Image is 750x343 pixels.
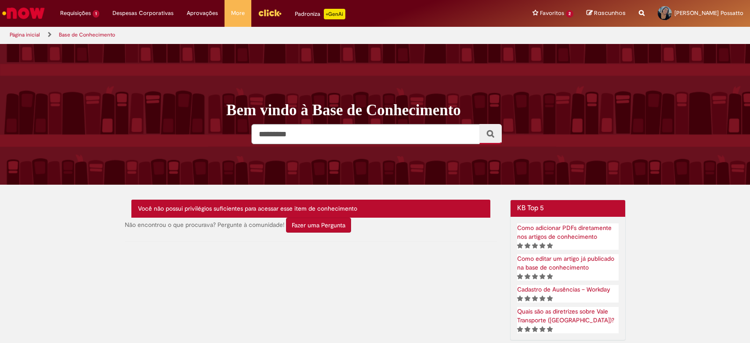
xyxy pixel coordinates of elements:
[231,9,245,18] span: More
[525,326,530,332] i: 2
[532,326,538,332] i: 3
[594,9,626,17] span: Rascunhos
[532,274,538,280] i: 3
[125,220,284,228] span: Não encontrou o que procurava? Pergunte à comunidade!
[540,243,545,249] i: 4
[532,243,538,249] i: 3
[547,296,553,302] i: 5
[547,326,553,332] i: 5
[674,9,743,17] span: [PERSON_NAME] Possatto
[540,326,545,332] i: 4
[286,220,351,228] a: Fazer uma Pergunta
[517,255,614,271] a: Artigo, Como editar um artigo já publicado na base de conhecimento , classificação de 5 estrelas
[226,101,632,120] h1: Bem vindo à Base de Conhecimento
[540,274,545,280] i: 4
[547,274,553,280] i: 5
[59,31,115,38] a: Base de Conhecimento
[295,9,345,19] div: Padroniza
[112,9,174,18] span: Despesas Corporativas
[517,326,523,332] i: 1
[1,4,46,22] img: ServiceNow
[258,6,282,19] img: click_logo_yellow_360x200.png
[187,9,218,18] span: Aprovações
[324,9,345,19] p: +GenAi
[525,243,530,249] i: 2
[540,9,564,18] span: Favoritos
[517,307,614,324] a: Artigo, Quais são as diretrizes sobre Vale Transporte (VT)? , classificação de 5 estrelas
[517,204,619,212] h2: KB Top 5
[517,224,612,241] a: Artigo, Como adicionar PDFs diretamente nos artigos de conhecimento , classificação de 5 estrelas
[525,274,530,280] i: 2
[517,285,610,293] a: Artigo, Cadastro de Ausências – Workday, classificação de 5 estrelas
[517,274,523,280] i: 1
[547,243,553,249] i: 5
[540,296,545,302] i: 4
[587,9,626,18] a: Rascunhos
[532,296,538,302] i: 3
[7,27,493,43] ul: Trilhas de página
[286,218,351,233] button: Fazer uma Pergunta
[60,9,91,18] span: Requisições
[525,296,530,302] i: 2
[10,31,40,38] a: Página inicial
[479,124,502,144] button: Pesquisar
[517,243,523,249] i: 1
[517,296,523,302] i: 1
[131,200,491,218] div: Você não possui privilégios suficientes para acessar esse item de conhecimento
[251,124,480,144] input: Pesquisar
[93,10,99,18] span: 1
[566,10,573,18] span: 2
